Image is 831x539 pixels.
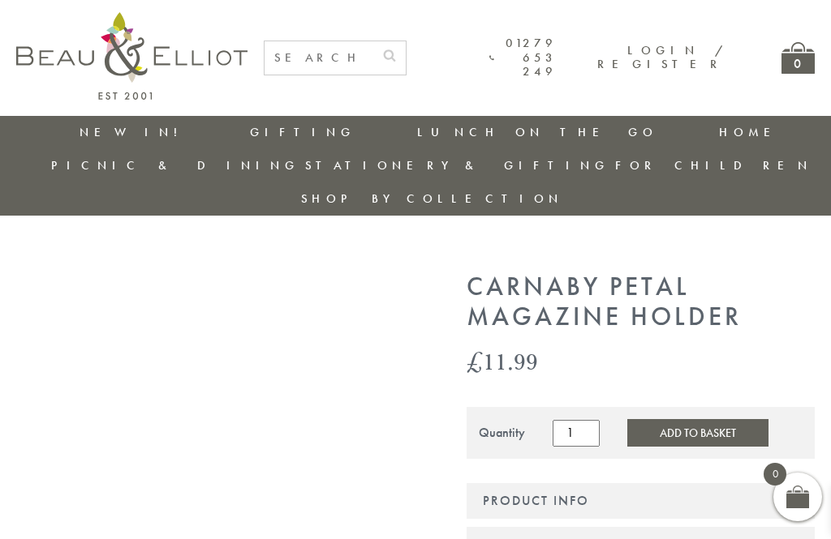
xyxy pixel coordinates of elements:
[764,463,786,486] span: 0
[467,344,483,378] span: £
[597,42,725,72] a: Login / Register
[80,124,188,140] a: New in!
[489,36,557,79] a: 01279 653 249
[16,12,248,100] img: logo
[467,344,538,378] bdi: 11.99
[250,124,355,140] a: Gifting
[265,41,373,75] input: SEARCH
[467,272,815,332] h1: Carnaby Petal Magazine Holder
[51,157,299,173] a: Picnic & Dining
[467,483,815,519] div: Product Info
[627,419,769,447] button: Add to Basket
[305,157,609,173] a: Stationery & Gifting
[615,157,812,173] a: For Children
[301,190,563,207] a: Shop by collection
[719,124,784,140] a: Home
[553,420,600,446] input: Product quantity
[479,426,525,440] div: Quantity
[781,42,815,74] a: 0
[417,124,657,140] a: Lunch On The Go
